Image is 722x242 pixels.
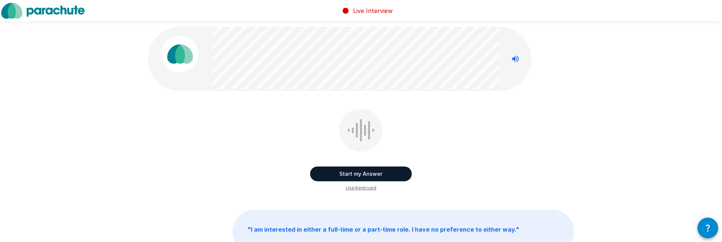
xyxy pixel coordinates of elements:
button: Stop reading questions aloud [508,51,523,66]
b: " I am interested in either a full-time or a part-time role. I have no preference to either way. " [248,226,519,233]
img: parachute_avatar.png [161,36,198,73]
button: Start my Answer [310,167,412,181]
span: Use Keyboard [346,184,376,192]
p: Live Interview [353,6,393,15]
